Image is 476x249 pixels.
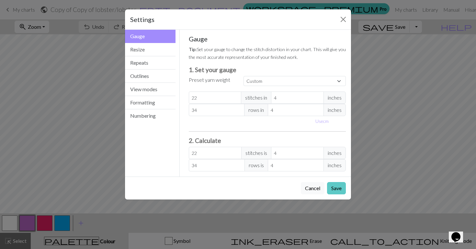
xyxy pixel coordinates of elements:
button: View modes [125,83,176,96]
h3: 1. Set your gauge [189,66,346,73]
button: Usecm [312,116,332,126]
span: rows in [244,104,268,116]
strong: Tip: [189,47,197,52]
button: Close [338,14,348,25]
iframe: chat widget [449,223,470,243]
span: inches [323,104,346,116]
h5: Gauge [189,35,346,43]
button: Outlines [125,70,176,83]
span: inches [323,159,346,171]
span: stitches is [241,147,271,159]
button: Numbering [125,109,176,122]
span: rows is [244,159,268,171]
h3: 2. Calculate [189,137,346,144]
button: Repeats [125,56,176,70]
span: inches [323,147,346,159]
button: Save [327,182,346,194]
button: Gauge [125,30,176,43]
button: Cancel [301,182,324,194]
button: Resize [125,43,176,56]
span: stitches in [241,92,271,104]
h5: Settings [130,15,154,24]
small: Set your gauge to change the stitch distortion in your chart. This will give you the most accurat... [189,47,346,60]
label: Preset yarn weight [189,76,230,84]
button: Formatting [125,96,176,109]
span: inches [323,92,346,104]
